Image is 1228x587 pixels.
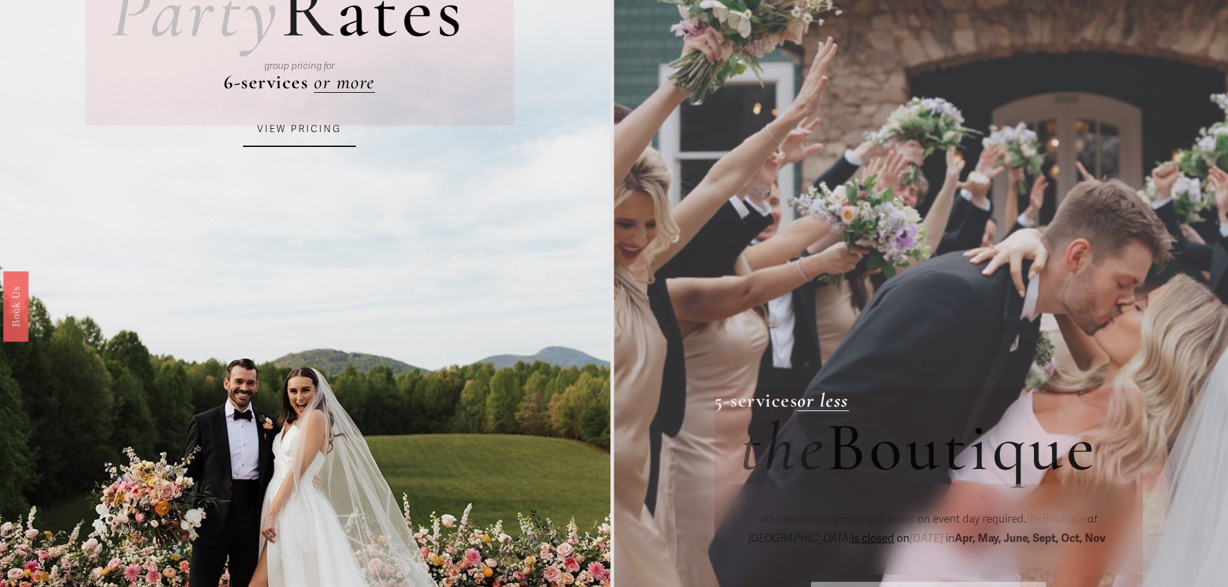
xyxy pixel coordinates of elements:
span: Boutique [826,406,1098,489]
em: [DATE] [910,532,943,545]
strong: 5-services [714,389,797,412]
span: on event day required. [915,512,1026,526]
em: ✽ [759,512,768,526]
strong: 3-service minimum per artist [768,512,915,526]
span: Boutique [1026,512,1087,526]
em: the [740,406,826,489]
a: or less [797,389,849,412]
em: the [1026,512,1042,526]
p: on [740,510,1117,549]
em: group pricing for [264,60,335,72]
strong: Apr, May, June, Sept, Oct, Nov [955,532,1106,545]
span: in [943,532,1108,545]
a: VIEW PRICING [243,112,356,147]
a: Book Us [3,271,28,341]
span: is closed [852,532,894,545]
